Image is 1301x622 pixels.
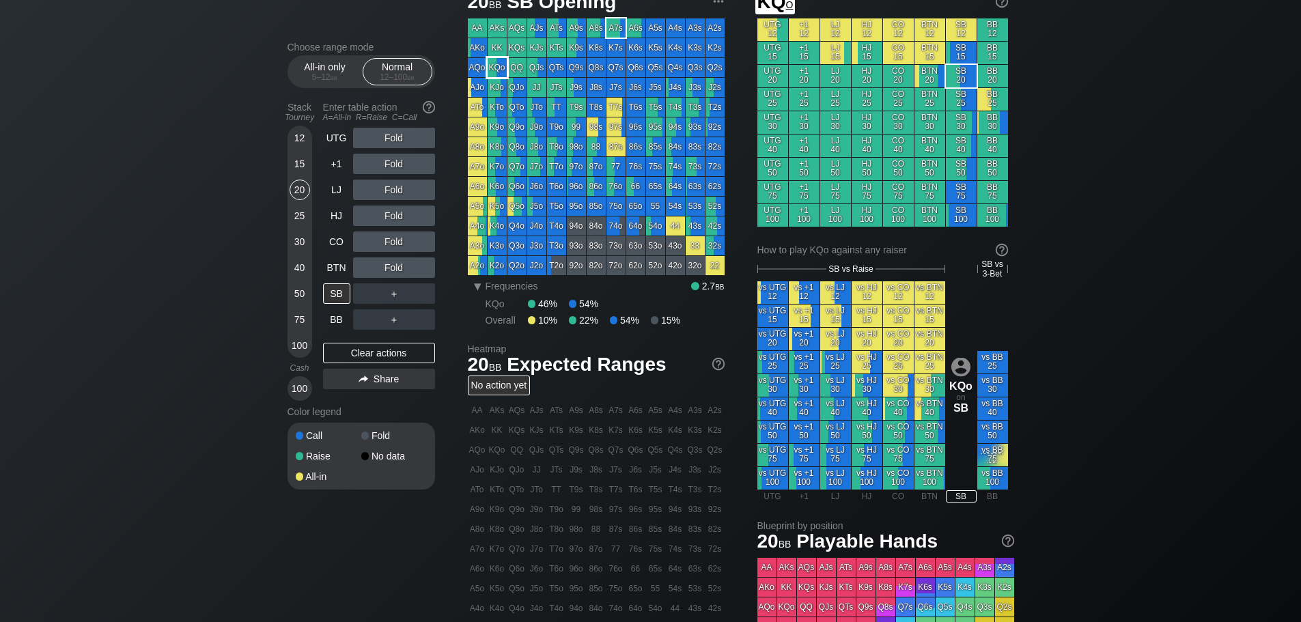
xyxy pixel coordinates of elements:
div: 62s [705,177,725,196]
div: 93o [567,236,586,255]
div: 2.7 [691,281,724,292]
div: CO 100 [883,204,914,227]
div: BB 12 [977,18,1008,41]
div: T9s [567,98,586,117]
div: K2s [705,38,725,57]
div: 54s [666,197,685,216]
div: How to play KQo against any raiser [757,244,1008,255]
div: T7s [606,98,626,117]
div: 52s [705,197,725,216]
div: 42s [705,216,725,236]
div: Q7s [606,58,626,77]
div: 64o [626,216,645,236]
div: BTN 30 [914,111,945,134]
div: HJ 75 [852,181,882,203]
div: UTG 20 [757,65,788,87]
div: +1 100 [789,204,820,227]
div: Q6o [507,177,527,196]
div: J5s [646,78,665,97]
div: QJs [527,58,546,77]
div: AJs [527,18,546,38]
div: BB 30 [977,111,1008,134]
div: 87o [587,157,606,176]
div: All-in only [294,59,356,85]
div: 92o [567,256,586,275]
div: UTG 12 [757,18,788,41]
div: 83o [587,236,606,255]
div: SB 30 [946,111,977,134]
div: UTG 50 [757,158,788,180]
div: 74s [666,157,685,176]
div: 64s [666,177,685,196]
div: T7o [547,157,566,176]
div: J2o [527,256,546,275]
div: 96o [567,177,586,196]
div: K6s [626,38,645,57]
div: A4o [468,216,487,236]
div: 44 [666,216,685,236]
div: Fold [353,206,435,226]
div: 72s [705,157,725,176]
div: 72o [606,256,626,275]
div: 97o [567,157,586,176]
div: 53s [686,197,705,216]
div: 98s [587,117,606,137]
div: A5s [646,18,665,38]
div: BB 25 [977,88,1008,111]
div: CO 50 [883,158,914,180]
div: 94o [567,216,586,236]
div: A4s [666,18,685,38]
div: 75 [290,309,310,330]
div: JJ [527,78,546,97]
div: 22 [705,256,725,275]
div: 53o [646,236,665,255]
div: T2o [547,256,566,275]
div: J7s [606,78,626,97]
div: A6s [626,18,645,38]
div: T3o [547,236,566,255]
div: 75o [606,197,626,216]
div: UTG 25 [757,88,788,111]
div: AQs [507,18,527,38]
div: LJ 25 [820,88,851,111]
div: 97s [606,117,626,137]
div: QJo [507,78,527,97]
div: 74o [606,216,626,236]
div: J9s [567,78,586,97]
img: help.32db89a4.svg [421,100,436,115]
div: +1 20 [789,65,820,87]
div: 63s [686,177,705,196]
div: 43o [666,236,685,255]
div: KJs [527,38,546,57]
div: Fold [353,180,435,200]
div: Q5s [646,58,665,77]
div: AQo [468,58,487,77]
div: 83s [686,137,705,156]
div: T8s [587,98,606,117]
div: HJ 25 [852,88,882,111]
div: Q9o [507,117,527,137]
div: AA [468,18,487,38]
div: K7o [488,157,507,176]
div: BTN 15 [914,42,945,64]
div: +1 15 [789,42,820,64]
span: SB vs Raise [828,264,873,274]
img: share.864f2f62.svg [359,376,368,383]
div: A3o [468,236,487,255]
div: 88 [587,137,606,156]
div: Q6s [626,58,645,77]
div: Q5o [507,197,527,216]
div: Q3o [507,236,527,255]
div: K4s [666,38,685,57]
div: T4o [547,216,566,236]
div: HJ [323,206,350,226]
div: Fold [353,154,435,174]
span: bb [407,72,415,82]
div: 82s [705,137,725,156]
span: Frequencies [486,281,538,292]
div: 84s [666,137,685,156]
div: BTN 12 [914,18,945,41]
div: 15 [290,154,310,174]
div: 62o [626,256,645,275]
div: J3s [686,78,705,97]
